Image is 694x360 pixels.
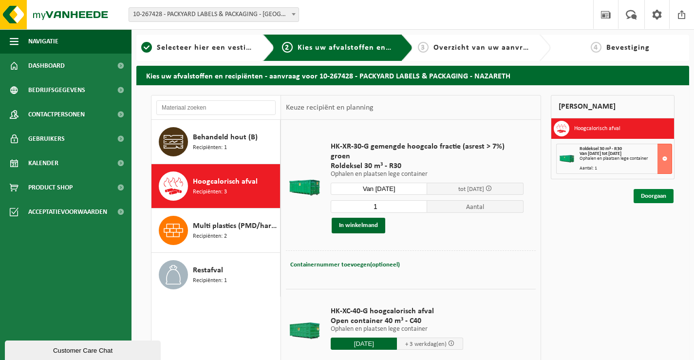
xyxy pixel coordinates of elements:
[193,143,227,152] span: Recipiënten: 1
[129,8,299,21] span: 10-267428 - PACKYARD LABELS & PACKAGING - NAZARETH
[574,121,620,136] h3: Hoogcalorisch afval
[580,166,672,171] div: Aantal: 1
[193,276,227,285] span: Recipiënten: 1
[151,253,281,297] button: Restafval Recipiënten: 1
[281,95,378,120] div: Keuze recipiënt en planning
[427,200,524,213] span: Aantal
[282,42,293,53] span: 2
[551,95,675,118] div: [PERSON_NAME]
[193,132,258,143] span: Behandeld hout (B)
[290,262,400,268] span: Containernummer toevoegen(optioneel)
[193,232,227,241] span: Recipiënten: 2
[28,127,65,151] span: Gebruikers
[141,42,255,54] a: 1Selecteer hier een vestiging
[193,265,223,276] span: Restafval
[606,44,650,52] span: Bevestiging
[331,183,427,195] input: Selecteer datum
[28,78,85,102] span: Bedrijfsgegevens
[5,339,163,360] iframe: chat widget
[141,42,152,53] span: 1
[331,171,524,178] p: Ophalen en plaatsen lege container
[28,200,107,224] span: Acceptatievoorwaarden
[28,54,65,78] span: Dashboard
[298,44,431,52] span: Kies uw afvalstoffen en recipiënten
[418,42,429,53] span: 3
[634,189,674,203] a: Doorgaan
[193,220,278,232] span: Multi plastics (PMD/harde kunststoffen/spanbanden/EPS/folie naturel/folie gemengd)
[332,218,385,233] button: In winkelmand
[156,100,276,115] input: Materiaal zoeken
[28,151,58,175] span: Kalender
[580,151,621,156] strong: Van [DATE] tot [DATE]
[331,161,524,171] span: Roldeksel 30 m³ - R30
[591,42,601,53] span: 4
[151,164,281,208] button: Hoogcalorisch afval Recipiënten: 3
[193,188,227,197] span: Recipiënten: 3
[136,66,689,85] h2: Kies uw afvalstoffen en recipiënten - aanvraag voor 10-267428 - PACKYARD LABELS & PACKAGING - NAZ...
[129,7,299,22] span: 10-267428 - PACKYARD LABELS & PACKAGING - NAZARETH
[433,44,536,52] span: Overzicht van uw aanvraag
[331,338,397,350] input: Selecteer datum
[151,208,281,253] button: Multi plastics (PMD/harde kunststoffen/spanbanden/EPS/folie naturel/folie gemengd) Recipiënten: 2
[331,326,463,333] p: Ophalen en plaatsen lege container
[331,142,524,161] span: HK-XR-30-G gemengde hoogcalo fractie (asrest > 7%) groen
[331,306,463,316] span: HK-XC-40-G hoogcalorisch afval
[331,316,463,326] span: Open container 40 m³ - C40
[28,102,85,127] span: Contactpersonen
[405,341,447,347] span: + 3 werkdag(en)
[580,156,672,161] div: Ophalen en plaatsen lege container
[151,120,281,164] button: Behandeld hout (B) Recipiënten: 1
[458,186,484,192] span: tot [DATE]
[28,29,58,54] span: Navigatie
[580,146,622,152] span: Roldeksel 30 m³ - R30
[289,258,401,272] button: Containernummer toevoegen(optioneel)
[157,44,262,52] span: Selecteer hier een vestiging
[28,175,73,200] span: Product Shop
[193,176,258,188] span: Hoogcalorisch afval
